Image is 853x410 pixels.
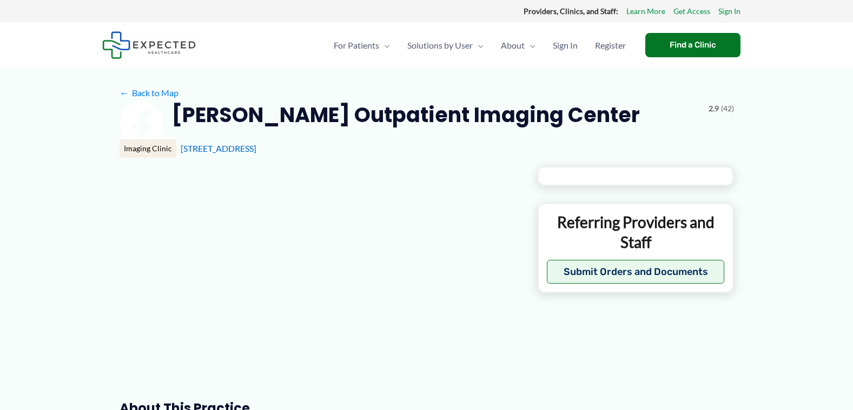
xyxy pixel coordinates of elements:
[325,26,399,64] a: For PatientsMenu Toggle
[181,143,256,153] a: [STREET_ADDRESS]
[544,26,586,64] a: Sign In
[325,26,634,64] nav: Primary Site Navigation
[399,26,492,64] a: Solutions by UserMenu Toggle
[586,26,634,64] a: Register
[718,4,740,18] a: Sign In
[120,85,178,101] a: ←Back to Map
[379,26,390,64] span: Menu Toggle
[492,26,544,64] a: AboutMenu Toggle
[525,26,535,64] span: Menu Toggle
[547,212,725,252] p: Referring Providers and Staff
[334,26,379,64] span: For Patients
[673,4,710,18] a: Get Access
[721,102,734,116] span: (42)
[102,31,196,59] img: Expected Healthcare Logo - side, dark font, small
[120,139,176,158] div: Imaging Clinic
[120,88,130,98] span: ←
[501,26,525,64] span: About
[407,26,473,64] span: Solutions by User
[553,26,578,64] span: Sign In
[524,6,618,16] strong: Providers, Clinics, and Staff:
[595,26,626,64] span: Register
[645,33,740,57] a: Find a Clinic
[547,260,725,284] button: Submit Orders and Documents
[709,102,719,116] span: 2.9
[626,4,665,18] a: Learn More
[171,102,640,128] h2: [PERSON_NAME] Outpatient Imaging Center
[473,26,484,64] span: Menu Toggle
